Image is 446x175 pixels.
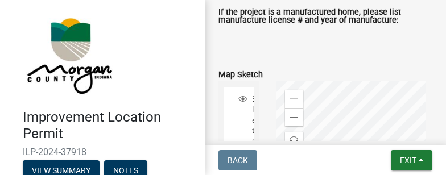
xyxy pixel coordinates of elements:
button: Exit [391,150,432,170]
h4: Improvement Location Permit [23,109,196,142]
div: Zoom in [285,90,303,108]
span: Back [228,156,248,165]
span: Exit [400,156,416,165]
div: Find my location [285,132,303,150]
label: If the project is a manufactured home, please list manufacture license # and year of manufacture: [218,9,432,25]
button: Back [218,150,257,170]
div: Zoom out [285,108,303,126]
img: Morgan County, Indiana [23,12,114,97]
span: ILP-2024-37918 [23,147,182,157]
label: Map Sketch [218,71,263,79]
